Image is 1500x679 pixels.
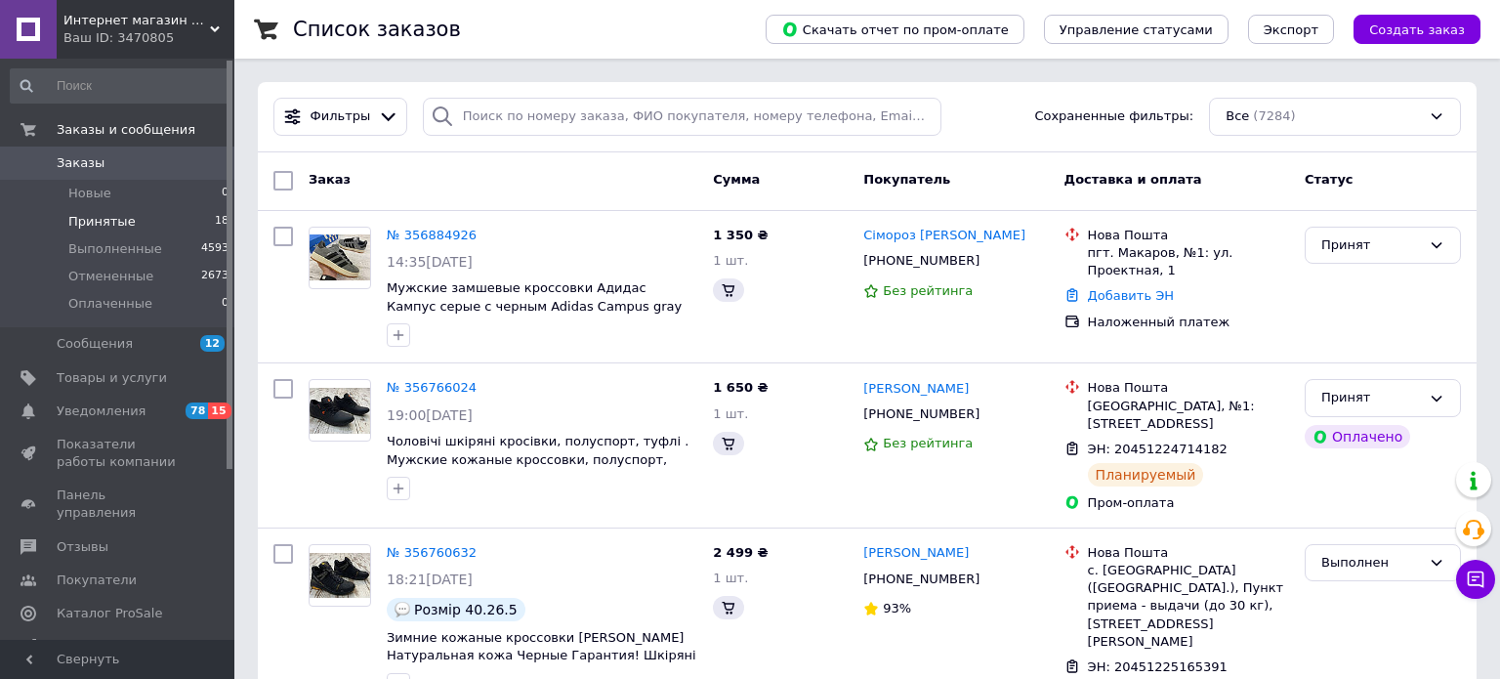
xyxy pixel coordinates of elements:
span: Товары и услуги [57,369,167,387]
span: 18 [215,213,229,231]
div: Принят [1321,235,1421,256]
a: [PERSON_NAME] [863,544,969,563]
span: 0 [222,295,229,313]
a: Сімороз [PERSON_NAME] [863,227,1025,245]
span: Скачать отчет по пром-оплате [781,21,1009,38]
a: № 356884926 [387,228,477,242]
span: Аналитика [57,638,129,656]
button: Управление статусами [1044,15,1229,44]
span: 1 350 ₴ [713,228,768,242]
img: :speech_balloon: [395,602,410,617]
span: Заказ [309,172,351,187]
span: 2 499 ₴ [713,545,768,560]
span: Заказы и сообщения [57,121,195,139]
span: Интернет магазин обуви "Скороходик" [63,12,210,29]
span: Сумма [713,172,760,187]
span: 1 650 ₴ [713,380,768,395]
h1: Список заказов [293,18,461,41]
span: 78 [186,403,208,419]
div: пгт. Макаров, №1: ул. Проектная, 1 [1088,244,1289,279]
span: Отмененные [68,268,153,285]
span: 14:35[DATE] [387,254,473,270]
span: Показатели работы компании [57,436,181,471]
div: Нова Пошта [1088,544,1289,562]
span: Фильтры [311,107,371,126]
div: Планируемый [1088,463,1204,487]
div: [PHONE_NUMBER] [859,567,983,592]
img: Фото товару [310,553,370,599]
span: Без рейтинга [883,283,973,298]
span: Экспорт [1264,22,1318,37]
span: 0 [222,185,229,202]
a: Добавить ЭН [1088,288,1174,303]
span: 93% [883,601,911,615]
span: 1 шт. [713,253,748,268]
span: Управление статусами [1060,22,1213,37]
span: Панель управления [57,487,181,522]
span: 18:21[DATE] [387,572,473,587]
span: Уведомления [57,403,146,420]
a: № 356766024 [387,380,477,395]
span: Каталог ProSale [57,605,162,622]
span: 2673 [201,268,229,285]
div: Нова Пошта [1088,379,1289,397]
a: Фото товару [309,227,371,289]
input: Поиск по номеру заказа, ФИО покупателя, номеру телефона, Email, номеру накладной [423,98,942,136]
span: Доставка и оплата [1064,172,1202,187]
span: Все [1226,107,1249,126]
button: Скачать отчет по пром-оплате [766,15,1024,44]
a: Фото товару [309,379,371,442]
div: Пром-оплата [1088,494,1289,512]
span: 15 [208,403,230,419]
span: Статус [1305,172,1354,187]
div: Наложенный платеж [1088,314,1289,331]
a: Создать заказ [1334,21,1480,36]
div: [PHONE_NUMBER] [859,402,983,427]
span: Покупатель [863,172,950,187]
span: Отзывы [57,538,108,556]
button: Чат с покупателем [1456,560,1495,599]
div: Ваш ID: 3470805 [63,29,234,47]
img: Фото товару [310,388,370,434]
div: Нова Пошта [1088,227,1289,244]
div: [PHONE_NUMBER] [859,248,983,274]
span: Новые [68,185,111,202]
div: [GEOGRAPHIC_DATA], №1: [STREET_ADDRESS] [1088,398,1289,433]
span: Сообщения [57,335,133,353]
span: 1 шт. [713,571,748,585]
div: Принят [1321,388,1421,408]
span: ЭН: 20451224714182 [1088,442,1228,456]
span: 19:00[DATE] [387,407,473,423]
button: Создать заказ [1354,15,1480,44]
div: Оплачено [1305,425,1410,448]
span: Принятые [68,213,136,231]
span: Без рейтинга [883,436,973,450]
a: [PERSON_NAME] [863,380,969,399]
span: Заказы [57,154,104,172]
span: ЭН: 20451225165391 [1088,659,1228,674]
a: Фото товару [309,544,371,607]
span: Сохраненные фильтры: [1034,107,1193,126]
div: Выполнен [1321,553,1421,573]
span: Оплаченные [68,295,152,313]
a: Чоловічі шкіряні кросівки, полуспорт, туфлі . Мужские кожаные кроссовки, полуспорт, туфли.Модель ... [387,434,688,485]
button: Экспорт [1248,15,1334,44]
span: Покупатели [57,572,137,589]
input: Поиск [10,68,230,104]
span: 1 шт. [713,406,748,421]
span: (7284) [1253,108,1295,123]
span: 12 [200,335,225,352]
a: № 356760632 [387,545,477,560]
span: Розмір 40.26.5 [414,602,518,617]
span: Выполненные [68,240,162,258]
a: Мужские замшевые кроссовки Адидас Кампус серые с черным Adidas Campus gray black Весна Лето Осень... [387,280,682,331]
span: 4593 [201,240,229,258]
span: Создать заказ [1369,22,1465,37]
div: с. [GEOGRAPHIC_DATA] ([GEOGRAPHIC_DATA].), Пункт приема - выдачи (до 30 кг), [STREET_ADDRESS][PER... [1088,562,1289,651]
img: Фото товару [310,234,370,280]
